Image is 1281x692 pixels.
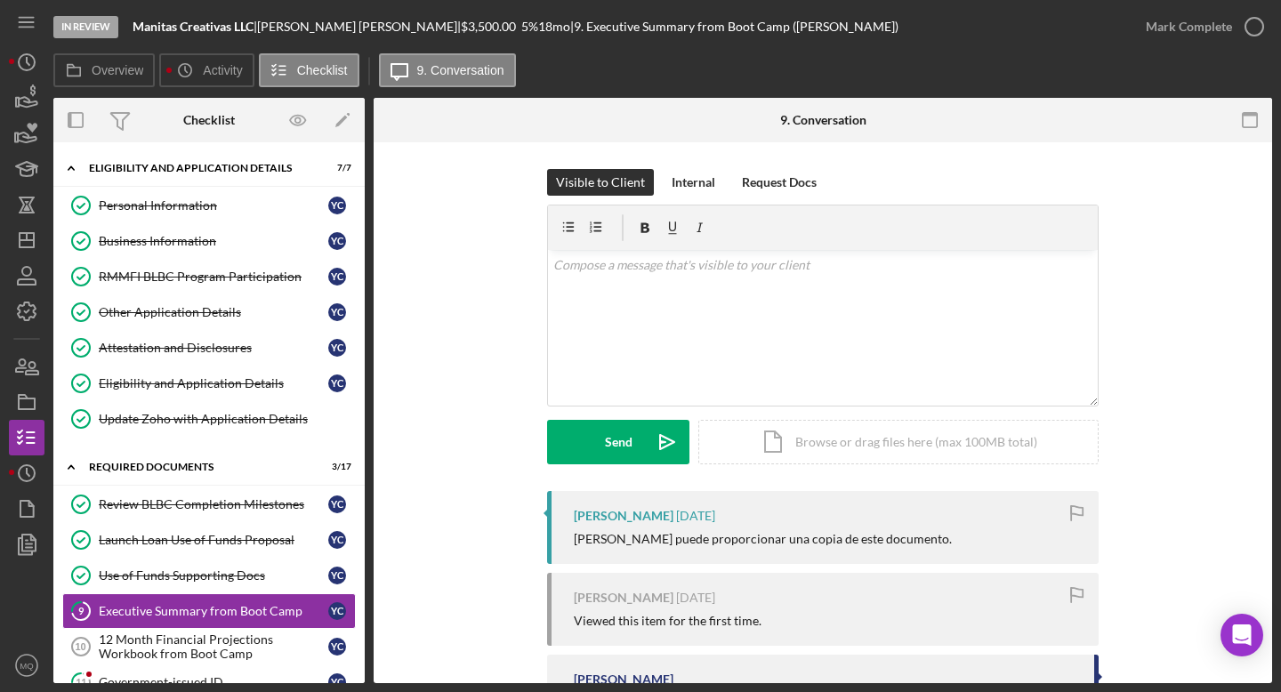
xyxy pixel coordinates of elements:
div: Y C [328,268,346,286]
div: Update Zoho with Application Details [99,412,355,426]
button: Send [547,420,689,464]
div: Y C [328,303,346,321]
div: [PERSON_NAME] [PERSON_NAME] | [257,20,461,34]
div: [PERSON_NAME] [574,672,673,687]
div: Attestation and Disclosures [99,341,328,355]
a: Use of Funds Supporting DocsYC [62,558,356,593]
button: Mark Complete [1128,9,1272,44]
a: 9Executive Summary from Boot CampYC [62,593,356,629]
div: Eligibility and Application Details [89,163,307,173]
div: 12 Month Financial Projections Workbook from Boot Camp [99,632,328,661]
div: 3 / 17 [319,462,351,472]
a: Business InformationYC [62,223,356,259]
a: Personal InformationYC [62,188,356,223]
div: Review BLBC Completion Milestones [99,497,328,511]
div: Y C [328,339,346,357]
a: Attestation and DisclosuresYC [62,330,356,366]
button: Request Docs [733,169,826,196]
div: Y C [328,673,346,691]
div: In Review [53,16,118,38]
button: Overview [53,53,155,87]
b: Manitas Creativas LLC [133,19,254,34]
div: Use of Funds Supporting Docs [99,568,328,583]
div: Y C [328,232,346,250]
a: Other Application DetailsYC [62,294,356,330]
div: Required Documents [89,462,307,472]
text: MQ [20,661,33,671]
div: Other Application Details [99,305,328,319]
div: Viewed this item for the first time. [574,614,761,628]
div: Eligibility and Application Details [99,376,328,390]
a: 1012 Month Financial Projections Workbook from Boot CampYC [62,629,356,664]
div: Y C [328,374,346,392]
div: Personal Information [99,198,328,213]
a: Eligibility and Application DetailsYC [62,366,356,401]
div: Y C [328,531,346,549]
div: Business Information [99,234,328,248]
div: Y C [328,638,346,656]
label: Overview [92,63,143,77]
time: 2025-08-19 23:23 [676,509,715,523]
div: 7 / 7 [319,163,351,173]
div: Y C [328,495,346,513]
button: Visible to Client [547,169,654,196]
button: Internal [663,169,724,196]
a: RMMFI BLBC Program ParticipationYC [62,259,356,294]
div: | 9. Executive Summary from Boot Camp ([PERSON_NAME]) [570,20,898,34]
label: Checklist [297,63,348,77]
a: Review BLBC Completion MilestonesYC [62,487,356,522]
tspan: 10 [75,641,85,652]
div: Y C [328,567,346,584]
div: [PERSON_NAME] [574,509,673,523]
div: RMMFI BLBC Program Participation [99,270,328,284]
a: Update Zoho with Application Details [62,401,356,437]
tspan: 9 [78,605,85,616]
div: Launch Loan Use of Funds Proposal [99,533,328,547]
div: 18 mo [538,20,570,34]
button: Activity [159,53,254,87]
div: Checklist [183,113,235,127]
div: | [133,20,257,34]
div: Visible to Client [556,169,645,196]
button: MQ [9,648,44,683]
label: 9. Conversation [417,63,504,77]
div: Send [605,420,632,464]
a: Launch Loan Use of Funds ProposalYC [62,522,356,558]
button: Checklist [259,53,359,87]
div: Y C [328,197,346,214]
div: 9. Conversation [780,113,866,127]
div: 5 % [521,20,538,34]
div: [PERSON_NAME] puede proporcionar una copia de este documento. [574,532,952,546]
tspan: 11 [76,676,86,688]
div: Mark Complete [1146,9,1232,44]
time: 2025-08-19 23:21 [676,591,715,605]
div: [PERSON_NAME] [574,591,673,605]
div: Internal [672,169,715,196]
div: Executive Summary from Boot Camp [99,604,328,618]
div: Request Docs [742,169,817,196]
label: Activity [203,63,242,77]
div: Open Intercom Messenger [1221,614,1263,656]
div: Y C [328,602,346,620]
button: 9. Conversation [379,53,516,87]
div: $3,500.00 [461,20,521,34]
div: Government-issued ID [99,675,328,689]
